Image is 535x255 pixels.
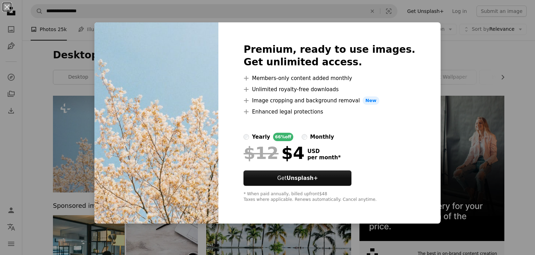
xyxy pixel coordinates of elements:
[243,144,304,162] div: $4
[243,108,415,116] li: Enhanced legal protections
[310,133,334,141] div: monthly
[94,22,218,224] img: premium_photo-1707229723342-1dc24b80ffd6
[243,134,249,140] input: yearly66%off
[243,170,351,186] button: GetUnsplash+
[243,144,278,162] span: $12
[243,191,415,203] div: * When paid annually, billed upfront $48 Taxes where applicable. Renews automatically. Cancel any...
[287,175,318,181] strong: Unsplash+
[243,96,415,105] li: Image cropping and background removal
[273,133,294,141] div: 66% off
[307,154,341,161] span: per month *
[363,96,379,105] span: New
[243,43,415,68] h2: Premium, ready to use images. Get unlimited access.
[302,134,307,140] input: monthly
[307,148,341,154] span: USD
[252,133,270,141] div: yearly
[243,85,415,94] li: Unlimited royalty-free downloads
[243,74,415,82] li: Members-only content added monthly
